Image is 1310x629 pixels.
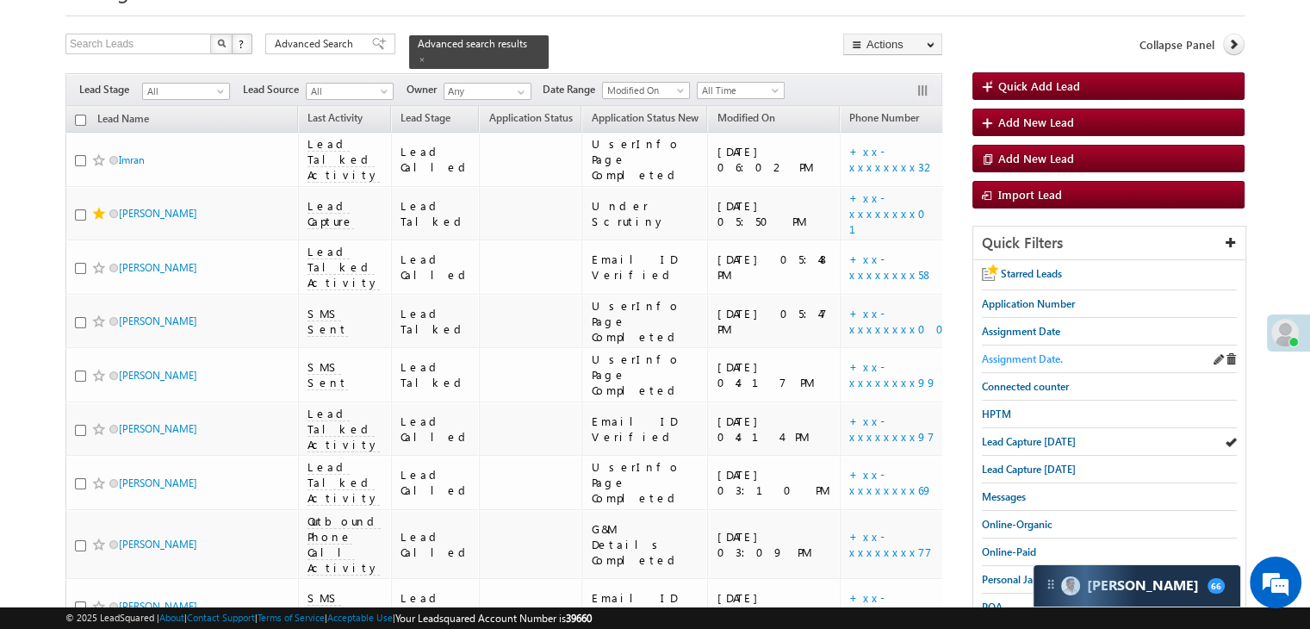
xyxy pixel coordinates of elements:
[698,83,779,98] span: All Time
[307,359,348,390] span: SMS Sent
[400,529,472,560] div: Lead Called
[982,518,1052,531] span: Online-Organic
[400,467,472,498] div: Lead Called
[488,111,572,124] span: Application Status
[307,198,354,229] span: Lead Capture
[159,612,184,623] a: About
[307,136,380,183] span: Lead Talked Activity
[982,325,1060,338] span: Assignment Date
[307,306,348,337] span: SMS Sent
[591,298,699,345] div: UserInfo Page Completed
[187,612,255,623] a: Contact Support
[239,36,246,51] span: ?
[697,82,785,99] a: All Time
[717,198,832,229] div: [DATE] 05:50 PM
[998,115,1074,129] span: Add New Lead
[998,187,1062,202] span: Import Lead
[1044,577,1058,591] img: carter-drag
[1139,37,1214,53] span: Collapse Panel
[119,314,197,327] a: [PERSON_NAME]
[307,514,381,576] span: Outbound Phone Call Activity
[307,84,388,99] span: All
[591,414,699,445] div: Email ID Verified
[119,600,197,613] a: [PERSON_NAME]
[982,573,1041,586] span: Personal Jan.
[591,521,699,568] div: G&M Details Completed
[400,306,472,337] div: Lead Talked
[142,83,230,100] a: All
[392,109,459,131] a: Lead Stage
[591,198,699,229] div: Under Scrutiny
[591,136,699,183] div: UserInfo Page Completed
[400,590,472,621] div: Lead Talked
[717,144,832,175] div: [DATE] 06:02 PM
[400,111,450,124] span: Lead Stage
[708,109,783,131] a: Modified On
[119,153,145,166] a: Imran
[543,82,602,97] span: Date Range
[717,590,832,621] div: [DATE] 03:09 PM
[119,207,197,220] a: [PERSON_NAME]
[307,244,380,290] span: Lead Talked Activity
[849,359,937,389] a: +xx-xxxxxxxx99
[982,352,1063,365] span: Assignment Date.
[234,495,313,518] em: Start Chat
[29,90,72,113] img: d_60004797649_company_0_60004797649
[717,252,832,283] div: [DATE] 05:48 PM
[400,198,472,229] div: Lead Talked
[65,610,592,626] span: © 2025 LeadSquared | | | | |
[395,612,592,625] span: Your Leadsquared Account Number is
[400,252,472,283] div: Lead Called
[232,34,252,54] button: ?
[982,380,1069,393] span: Connected counter
[299,109,371,131] a: Last Activity
[143,84,225,99] span: All
[22,159,314,479] textarea: Type your message and hit 'Enter'
[591,252,699,283] div: Email ID Verified
[400,144,472,175] div: Lead Called
[998,78,1080,93] span: Quick Add Lead
[717,306,832,337] div: [DATE] 05:47 PM
[717,359,832,390] div: [DATE] 04:17 PM
[849,144,936,174] a: +xx-xxxxxxxx32
[717,111,774,124] span: Modified On
[258,612,325,623] a: Terms of Service
[89,109,158,132] a: Lead Name
[843,34,942,55] button: Actions
[407,82,444,97] span: Owner
[1087,577,1199,594] span: Carter
[119,261,197,274] a: [PERSON_NAME]
[602,82,690,99] a: Modified On
[480,109,580,131] a: Application Status
[307,406,380,452] span: Lead Talked Activity
[849,306,954,336] a: +xx-xxxxxxxx00
[307,459,380,506] span: Lead Talked Activity
[508,84,530,101] a: Show All Items
[982,435,1076,448] span: Lead Capture [DATE]
[982,463,1076,476] span: Lead Capture [DATE]
[591,352,699,398] div: UserInfo Page Completed
[418,37,527,50] span: Advanced search results
[982,490,1026,503] span: Messages
[849,414,934,444] a: +xx-xxxxxxxx97
[119,422,197,435] a: [PERSON_NAME]
[444,83,531,100] input: Type to Search
[849,467,933,497] a: +xx-xxxxxxxx69
[119,538,197,551] a: [PERSON_NAME]
[998,151,1074,165] span: Add New Lead
[973,227,1245,260] div: Quick Filters
[982,408,1011,420] span: HPTM
[849,252,934,282] a: +xx-xxxxxxxx58
[400,359,472,390] div: Lead Talked
[849,529,932,559] a: +xx-xxxxxxxx77
[243,82,306,97] span: Lead Source
[90,90,289,113] div: Chat with us now
[327,612,393,623] a: Acceptable Use
[591,459,699,506] div: UserInfo Page Completed
[282,9,324,50] div: Minimize live chat window
[306,83,394,100] a: All
[119,476,197,489] a: [PERSON_NAME]
[275,36,358,52] span: Advanced Search
[717,529,832,560] div: [DATE] 03:09 PM
[841,109,928,131] a: Phone Number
